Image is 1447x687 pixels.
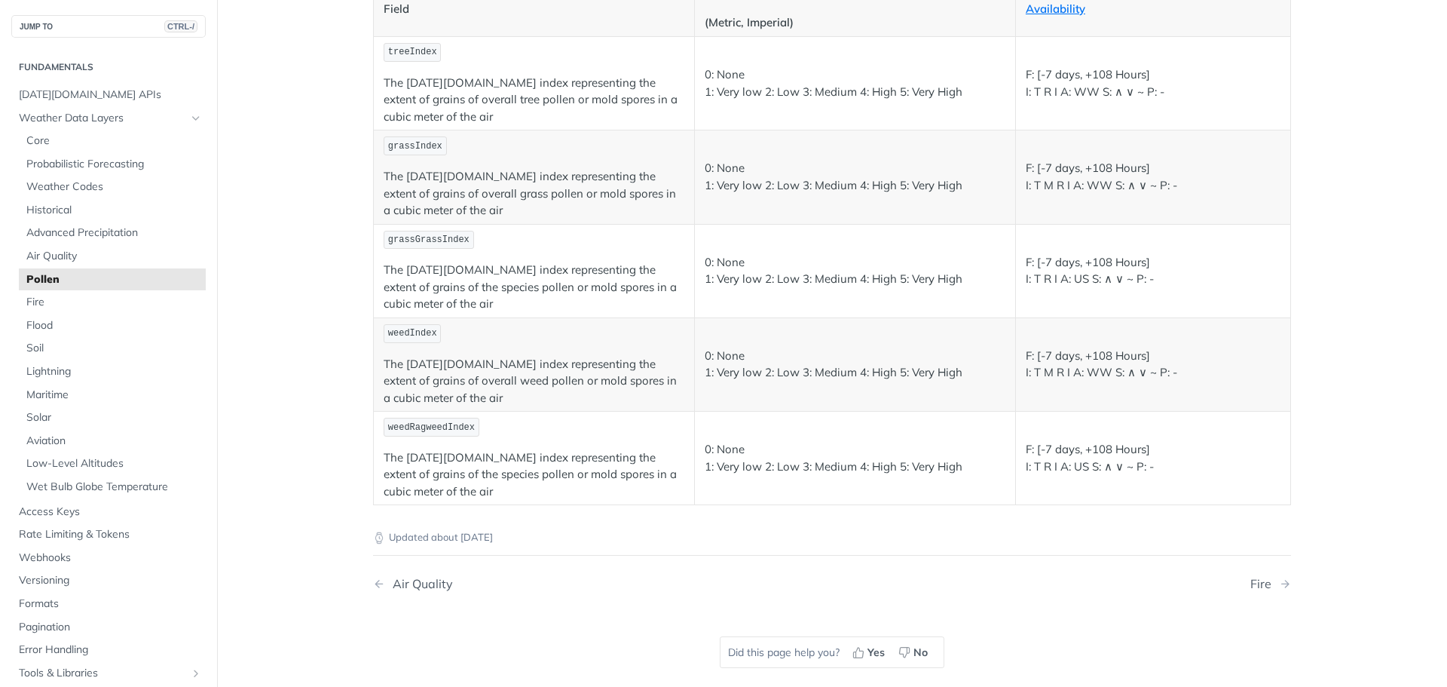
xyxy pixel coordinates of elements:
[19,111,186,126] span: Weather Data Layers
[11,84,206,106] a: [DATE][DOMAIN_NAME] APIs
[26,203,202,218] span: Historical
[19,384,206,406] a: Maritime
[705,254,1005,288] p: 0: None 1: Very low 2: Low 3: Medium 4: High 5: Very High
[1250,577,1291,591] a: Next Page: Fire
[913,645,928,661] span: No
[26,225,202,241] span: Advanced Precipitation
[26,341,202,356] span: Soil
[19,222,206,244] a: Advanced Precipitation
[19,176,206,198] a: Weather Codes
[26,434,202,449] span: Aviation
[1026,2,1085,16] a: Availability
[705,441,1005,475] p: 0: None 1: Very low 2: Low 3: Medium 4: High 5: Very High
[385,577,453,591] div: Air Quality
[11,15,206,38] button: JUMP TOCTRL-/
[19,291,206,314] a: Fire
[373,562,1291,606] nav: Pagination Controls
[705,160,1005,194] p: 0: None 1: Very low 2: Low 3: Medium 4: High 5: Very High
[19,406,206,429] a: Solar
[11,639,206,661] a: Error Handling
[705,66,1005,100] p: 0: None 1: Very low 2: Low 3: Medium 4: High 5: Very High
[19,597,202,612] span: Formats
[26,272,202,287] span: Pollen
[11,60,206,74] h2: Fundamentals
[19,314,206,337] a: Flood
[867,645,885,661] span: Yes
[19,505,202,520] span: Access Keys
[19,430,206,452] a: Aviation
[190,667,202,679] button: Show subpages for Tools & Libraries
[19,620,202,635] span: Pagination
[11,569,206,592] a: Versioning
[11,662,206,685] a: Tools & LibrariesShow subpages for Tools & Libraries
[1026,441,1280,475] p: F: [-7 days, +108 Hours] I: T R I A: US S: ∧ ∨ ~ P: -
[19,337,206,360] a: Soil
[19,268,206,291] a: Pollen
[19,452,206,475] a: Low-Level Altitudes
[26,388,202,403] span: Maritime
[26,157,202,172] span: Probabilistic Forecasting
[26,456,202,471] span: Low-Level Altitudes
[11,547,206,569] a: Webhooks
[11,501,206,523] a: Access Keys
[19,476,206,498] a: Wet Bulb Globe Temperature
[26,318,202,333] span: Flood
[1250,577,1279,591] div: Fire
[11,523,206,546] a: Rate Limiting & Tokens
[388,47,437,57] span: treeIndex
[720,636,944,668] div: Did this page help you?
[190,112,202,124] button: Hide subpages for Weather Data Layers
[1026,66,1280,100] p: F: [-7 days, +108 Hours] I: T R I A: WW S: ∧ ∨ ~ P: -
[893,641,936,664] button: No
[1026,254,1280,288] p: F: [-7 days, +108 Hours] I: T R I A: US S: ∧ ∨ ~ P: -
[26,179,202,195] span: Weather Codes
[705,14,1005,32] p: (Metric, Imperial)
[19,527,202,542] span: Rate Limiting & Tokens
[11,616,206,639] a: Pagination
[384,262,684,313] p: The [DATE][DOMAIN_NAME] index representing the extent of grains of the species pollen or mold spo...
[26,364,202,379] span: Lightning
[19,130,206,152] a: Core
[1026,348,1280,382] p: F: [-7 days, +108 Hours] I: T M R I A: WW S: ∧ ∨ ~ P: -
[26,133,202,149] span: Core
[384,75,684,126] p: The [DATE][DOMAIN_NAME] index representing the extent of grains of overall tree pollen or mold sp...
[11,107,206,130] a: Weather Data LayersHide subpages for Weather Data Layers
[373,530,1291,545] p: Updated about [DATE]
[19,666,186,681] span: Tools & Libraries
[388,141,442,152] span: grassIndex
[19,87,202,103] span: [DATE][DOMAIN_NAME] APIs
[19,360,206,383] a: Lightning
[388,422,475,433] span: weedRagweedIndex
[19,153,206,176] a: Probabilistic Forecasting
[1026,160,1280,194] p: F: [-7 days, +108 Hours] I: T M R I A: WW S: ∧ ∨ ~ P: -
[373,577,766,591] a: Previous Page: Air Quality
[384,1,684,18] p: Field
[11,593,206,615] a: Formats
[847,641,893,664] button: Yes
[384,168,684,219] p: The [DATE][DOMAIN_NAME] index representing the extent of grains of overall grass pollen or mold s...
[26,295,202,310] span: Fire
[19,245,206,268] a: Air Quality
[19,551,202,566] span: Webhooks
[26,249,202,264] span: Air Quality
[384,356,684,407] p: The [DATE][DOMAIN_NAME] index representing the extent of grains of overall weed pollen or mold sp...
[19,573,202,588] span: Versioning
[26,480,202,495] span: Wet Bulb Globe Temperature
[19,643,202,658] span: Error Handling
[388,235,470,245] span: grassGrassIndex
[26,410,202,425] span: Solar
[388,328,437,339] span: weedIndex
[384,449,684,501] p: The [DATE][DOMAIN_NAME] index representing the extent of grains of the species pollen or mold spo...
[705,348,1005,382] p: 0: None 1: Very low 2: Low 3: Medium 4: High 5: Very High
[19,199,206,222] a: Historical
[164,20,197,32] span: CTRL-/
